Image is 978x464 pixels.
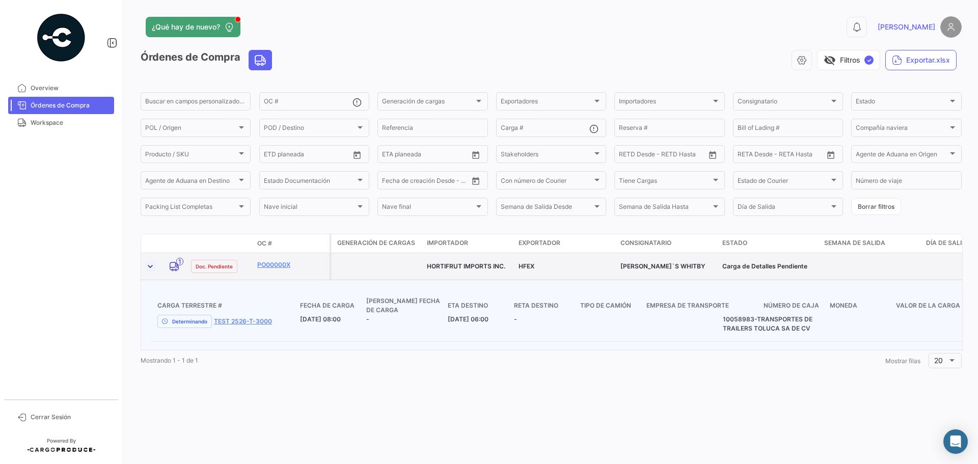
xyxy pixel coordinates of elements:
input: Desde [738,152,756,159]
span: Semana de Salida Desde [501,205,592,212]
span: POL / Origen [145,126,237,133]
span: Importador [427,238,468,248]
button: Open calendar [705,147,720,162]
a: TEST 2526-T-3000 [214,317,272,326]
datatable-header-cell: Importador [423,234,514,253]
span: OC # [257,239,272,248]
span: ✓ [864,56,874,65]
span: Compañía naviera [856,126,947,133]
img: powered-by.png [36,12,87,63]
h4: Fecha de carga [300,297,366,314]
datatable-header-cell: Semana de Salida [820,234,922,253]
span: HORTIFRUT IMPORTS INC. [427,262,505,270]
span: Tiene Cargas [619,178,711,185]
span: Overview [31,84,110,93]
button: Open calendar [468,173,483,188]
button: ¿Qué hay de nuevo? [146,17,240,37]
span: Día de Salida [926,238,971,248]
h4: Empresa de Transporte [646,297,764,314]
span: Estado [856,99,947,106]
h4: Tipo de Camión [580,297,646,314]
span: [DATE] 06:00 [448,315,488,323]
div: Carga de Detalles Pendiente [722,262,816,271]
span: Día de Salida [738,205,829,212]
span: Generación de cargas [337,238,415,248]
span: 1 [176,258,183,265]
a: Overview [8,79,114,97]
h4: Carga Terrestre # [157,297,300,314]
input: Hasta [763,152,804,159]
input: Hasta [644,152,685,159]
datatable-header-cell: Estado [718,234,820,253]
span: Con número de Courier [501,178,592,185]
span: Semana de Salida [824,238,885,248]
datatable-header-cell: Exportador [514,234,616,253]
span: Estado Documentación [264,178,356,185]
span: 10058983-TRANSPORTES DE TRAILERS TOLUCA SA DE CV [723,315,812,332]
h4: Moneda [830,297,896,314]
span: Exportadores [501,99,592,106]
h4: Número de Caja [764,297,830,314]
span: Agente de Aduana en Destino [145,178,237,185]
button: Open calendar [468,147,483,162]
span: Importadores [619,99,711,106]
input: Hasta [289,152,330,159]
a: PO00000X [257,260,325,269]
span: - [514,315,517,323]
span: Workspace [31,118,110,127]
span: HFEX [519,262,534,270]
span: Estado [722,238,747,248]
span: POD / Destino [264,126,356,133]
span: ¿Qué hay de nuevo? [152,22,220,32]
button: Land [249,50,271,70]
datatable-header-cell: Generación de cargas [331,234,423,253]
input: Desde [382,178,400,185]
span: Nave inicial [264,205,356,212]
span: Nave final [382,205,474,212]
span: - [366,315,369,323]
button: visibility_offFiltros✓ [817,50,880,70]
span: Generación de cargas [382,99,474,106]
span: [DATE] 08:00 [300,315,341,323]
button: Open calendar [823,147,838,162]
a: Órdenes de Compra [8,97,114,114]
datatable-header-cell: Estado Doc. [187,239,253,248]
span: visibility_off [824,54,836,66]
span: Doc. Pendiente [196,262,233,270]
input: Desde [619,152,637,159]
h4: ETA Destino [448,297,514,314]
span: Producto / SKU [145,152,237,159]
span: [PERSON_NAME] [878,22,935,32]
input: Hasta [407,152,448,159]
datatable-header-cell: Consignatario [616,234,718,253]
button: Borrar filtros [851,198,901,215]
span: 20 [934,356,943,365]
img: placeholder-user.png [940,16,962,38]
button: Open calendar [349,147,365,162]
a: Expand/Collapse Row [145,261,155,271]
div: Abrir Intercom Messenger [943,429,968,454]
h3: Órdenes de Compra [141,50,275,70]
h4: RETA Destino [514,297,580,314]
a: Workspace [8,114,114,131]
span: Estado de Courier [738,178,829,185]
span: Cerrar Sesión [31,413,110,422]
span: Mostrar filas [885,357,920,365]
h4: Valor de la Carga [896,297,962,314]
span: SOBEY`S WHITBY [620,262,705,270]
span: Agente de Aduana en Origen [856,152,947,159]
span: Stakeholders [501,152,592,159]
span: Packing List Completas [145,205,237,212]
span: Mostrando 1 - 1 de 1 [141,357,198,364]
h4: [PERSON_NAME] Fecha de carga [366,296,448,315]
datatable-header-cell: Modo de Transporte [161,239,187,248]
span: Exportador [519,238,560,248]
span: Consignatario [738,99,829,106]
span: Órdenes de Compra [31,101,110,110]
input: Desde [264,152,282,159]
button: Exportar.xlsx [885,50,957,70]
span: Consignatario [620,238,671,248]
input: Desde [382,152,400,159]
span: Semana de Salida Hasta [619,205,711,212]
span: Determinando [172,317,207,325]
